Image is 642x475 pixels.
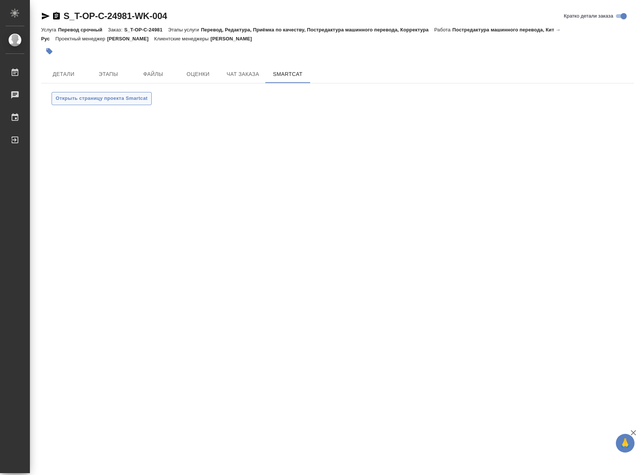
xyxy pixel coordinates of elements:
[56,94,148,103] span: Открыть страницу проекта Smartcat
[108,27,124,33] p: Заказ:
[619,435,632,451] span: 🙏
[52,92,152,105] button: Открыть страницу проекта Smartcat
[58,27,108,33] p: Перевод срочный
[434,27,453,33] p: Работа
[90,70,126,79] span: Этапы
[41,43,58,59] button: Добавить тэг
[52,12,61,21] button: Скопировать ссылку
[64,11,167,21] a: S_T-OP-C-24981-WK-004
[46,70,81,79] span: Детали
[41,27,58,33] p: Услуга
[41,12,50,21] button: Скопировать ссылку для ЯМессенджера
[616,434,635,453] button: 🙏
[564,12,613,20] span: Кратко детали заказа
[135,70,171,79] span: Файлы
[154,36,211,42] p: Клиентские менеджеры
[124,27,168,33] p: S_T-OP-C-24981
[55,36,107,42] p: Проектный менеджер
[107,36,154,42] p: [PERSON_NAME]
[180,70,216,79] span: Оценки
[270,70,306,79] span: SmartCat
[201,27,434,33] p: Перевод, Редактура, Приёмка по качеству, Постредактура машинного перевода, Корректура
[225,70,261,79] span: Чат заказа
[168,27,201,33] p: Этапы услуги
[210,36,257,42] p: [PERSON_NAME]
